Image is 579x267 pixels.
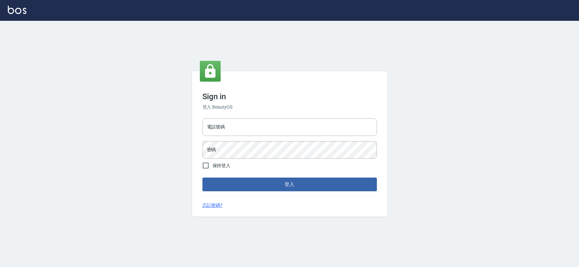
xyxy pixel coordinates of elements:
h3: Sign in [202,92,377,101]
a: 忘記密碼? [202,202,223,209]
span: 保持登入 [213,162,231,169]
h6: 登入 BeautyOS [202,104,377,111]
button: 登入 [202,178,377,191]
img: Logo [8,6,26,14]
